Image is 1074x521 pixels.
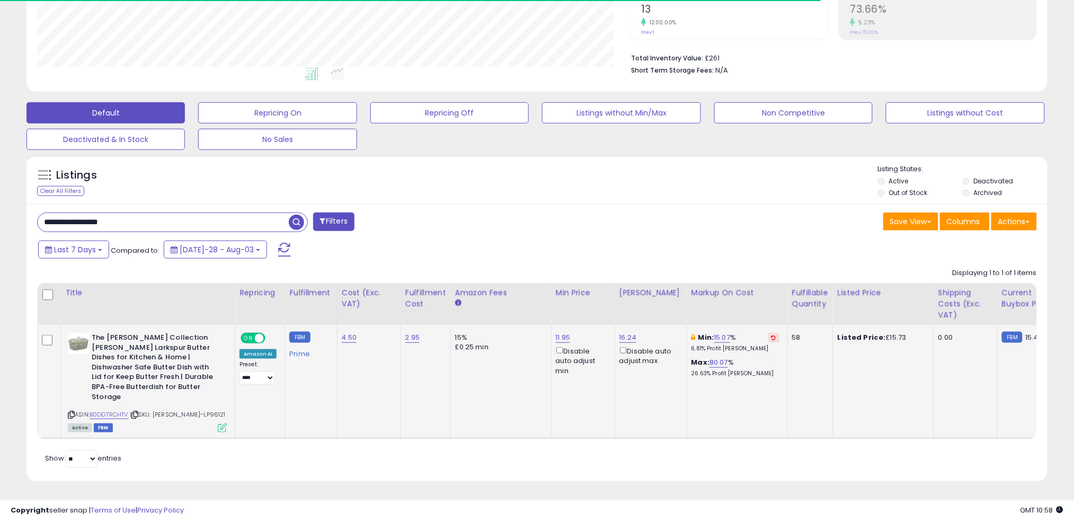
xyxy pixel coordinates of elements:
button: Deactivated & In Stock [26,129,185,150]
span: N/A [715,65,728,75]
b: Short Term Storage Fees: [631,66,714,75]
th: The percentage added to the cost of goods (COGS) that forms the calculator for Min & Max prices. [687,283,787,325]
div: 58 [792,333,825,342]
div: £0.25 min [455,342,543,352]
div: Disable auto adjust min [556,345,607,376]
h2: 73.66% [850,3,1036,17]
div: 15% [455,333,543,342]
small: 1200.00% [646,19,677,27]
label: Active [889,176,909,186]
b: Min: [698,332,714,342]
div: Markup on Cost [691,287,783,298]
li: £261 [631,51,1029,64]
a: Terms of Use [91,505,136,515]
span: 2025-08-11 10:58 GMT [1020,505,1063,515]
h5: Listings [56,168,97,183]
div: Repricing [239,287,280,298]
button: [DATE]-28 - Aug-03 [164,241,267,259]
b: Listed Price: [838,332,886,342]
small: FBM [289,332,310,343]
button: Repricing On [198,102,357,123]
span: ON [242,334,255,343]
div: Disable auto adjust max [619,345,679,366]
div: Cost (Exc. VAT) [342,287,396,310]
label: Deactivated [973,176,1013,186]
label: Archived [973,188,1002,197]
div: Listed Price [838,287,929,298]
b: Max: [691,357,710,367]
button: Listings without Cost [886,102,1044,123]
span: Last 7 Days [54,244,96,255]
span: 15.49 [1025,332,1043,342]
span: All listings currently available for purchase on Amazon [68,423,92,432]
span: FBM [94,423,113,432]
span: Columns [947,216,980,227]
a: 2.95 [405,332,420,343]
div: £15.73 [838,333,926,342]
img: 5172HhSapYL._SL40_.jpg [68,333,89,354]
button: Columns [940,213,990,231]
small: Prev: 70.00% [850,29,878,36]
small: FBM [1002,332,1023,343]
span: OFF [264,334,281,343]
div: Current Buybox Price [1002,287,1057,310]
div: Preset: [239,361,277,385]
label: Out of Stock [889,188,928,197]
div: Title [65,287,230,298]
a: B0DD7RCHTV [90,410,128,419]
h2: 13 [641,3,827,17]
div: Displaying 1 to 1 of 1 items [953,268,1037,278]
div: Prime [289,346,329,358]
p: 6.81% Profit [PERSON_NAME] [691,345,779,352]
div: Fulfillment [289,287,332,298]
div: % [691,358,779,377]
button: No Sales [198,129,357,150]
div: Fulfillment Cost [405,287,446,310]
div: [PERSON_NAME] [619,287,682,298]
a: 16.24 [619,332,637,343]
small: 5.23% [855,19,876,27]
b: Total Inventory Value: [631,54,703,63]
small: Amazon Fees. [455,298,461,308]
b: The [PERSON_NAME] Collection [PERSON_NAME] Larkspur Butter Dishes for Kitchen & Home | Dishwasher... [92,333,220,404]
button: Non Competitive [714,102,873,123]
a: 80.07 [709,357,728,368]
button: Save View [883,213,938,231]
span: Compared to: [111,245,159,255]
span: [DATE]-28 - Aug-03 [180,244,254,255]
span: | SKU: [PERSON_NAME]-LP96121 [130,410,226,419]
strong: Copyright [11,505,49,515]
button: Repricing Off [370,102,529,123]
div: Fulfillable Quantity [792,287,829,310]
a: 15.07 [714,332,731,343]
button: Filters [313,213,354,231]
div: seller snap | | [11,506,184,516]
button: Default [26,102,185,123]
div: Min Price [556,287,610,298]
div: Clear All Filters [37,186,84,196]
span: Show: entries [45,453,121,463]
div: ASIN: [68,333,227,431]
a: Privacy Policy [137,505,184,515]
div: % [691,333,779,352]
button: Last 7 Days [38,241,109,259]
a: 11.95 [556,332,571,343]
small: Prev: 1 [641,29,654,36]
button: Listings without Min/Max [542,102,700,123]
div: 0.00 [938,333,989,342]
div: Shipping Costs (Exc. VAT) [938,287,993,321]
p: Listing States: [878,164,1048,174]
a: 4.50 [342,332,357,343]
div: Amazon AI [239,349,277,359]
div: Amazon Fees [455,287,547,298]
button: Actions [991,213,1037,231]
p: 26.63% Profit [PERSON_NAME] [691,370,779,377]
